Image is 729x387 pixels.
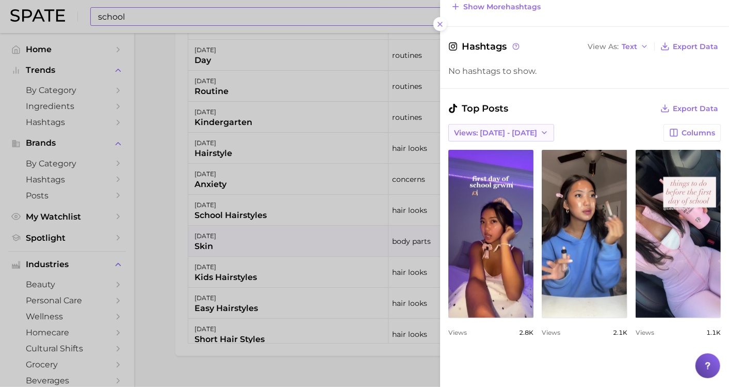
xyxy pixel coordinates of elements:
[622,44,637,50] span: Text
[613,329,627,336] span: 2.1k
[636,329,654,336] span: Views
[463,3,541,11] span: Show more hashtags
[454,129,537,137] span: Views: [DATE] - [DATE]
[448,101,508,116] span: Top Posts
[519,329,533,336] span: 2.8k
[448,39,521,54] span: Hashtags
[673,104,718,113] span: Export Data
[448,329,467,336] span: Views
[585,40,651,53] button: View AsText
[588,44,619,50] span: View As
[658,39,721,54] button: Export Data
[448,66,721,76] div: No hashtags to show.
[448,124,554,142] button: Views: [DATE] - [DATE]
[658,101,721,116] button: Export Data
[663,124,721,142] button: Columns
[706,329,721,336] span: 1.1k
[673,42,718,51] span: Export Data
[682,129,715,137] span: Columns
[542,329,560,336] span: Views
